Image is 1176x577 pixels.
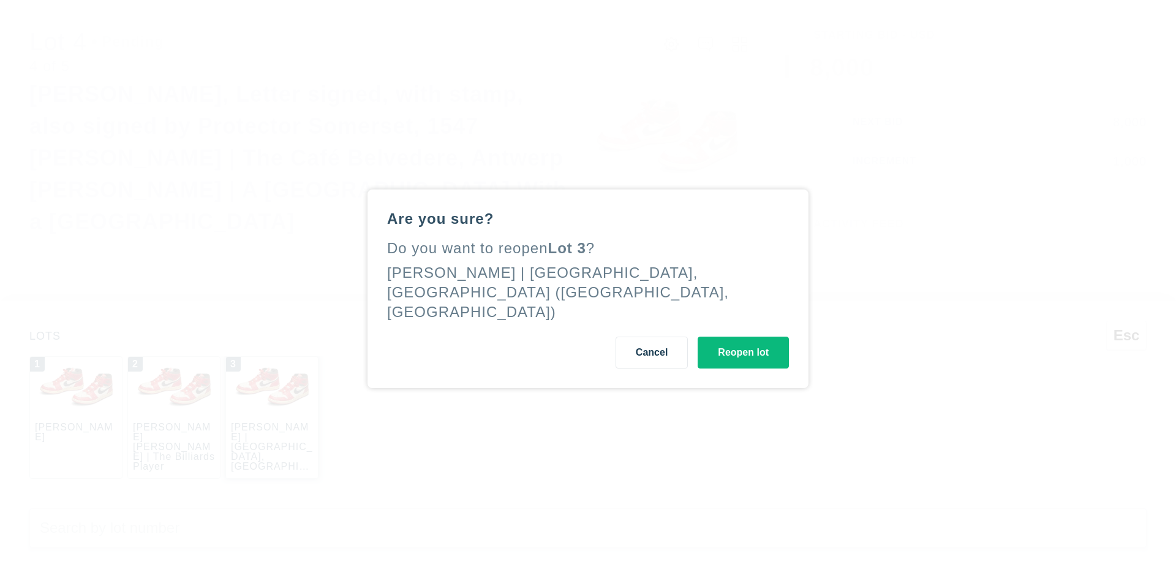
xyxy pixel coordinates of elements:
[548,240,586,256] span: Lot 3
[698,337,789,369] button: Reopen lot
[616,337,688,369] button: Cancel
[387,264,729,320] div: [PERSON_NAME] | [GEOGRAPHIC_DATA], [GEOGRAPHIC_DATA] ([GEOGRAPHIC_DATA], [GEOGRAPHIC_DATA])
[387,209,789,229] div: Are you sure?
[387,239,789,258] div: Do you want to reopen ?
